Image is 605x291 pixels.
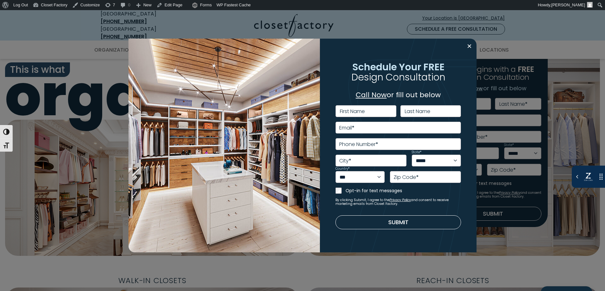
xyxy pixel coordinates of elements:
[339,125,354,130] label: Email
[551,3,585,7] span: [PERSON_NAME]
[356,90,387,100] a: Call Now
[335,90,461,100] p: or fill out below
[394,175,419,180] label: Zip Code
[128,39,320,252] img: Walk in closet with island
[465,41,474,51] button: Close modal
[390,198,411,202] a: Privacy Policy
[335,215,461,229] button: Submit
[335,167,350,170] label: Country
[412,151,421,154] label: State
[339,142,378,147] label: Phone Number
[352,70,445,84] span: Design Consultation
[340,109,365,114] label: First Name
[405,109,430,114] label: Last Name
[335,198,461,206] small: By clicking Submit, I agree to the and consent to receive marketing emails from Closet Factory.
[346,187,461,194] label: Opt-in for text messages
[339,158,351,163] label: City
[352,60,445,74] span: Schedule Your FREE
